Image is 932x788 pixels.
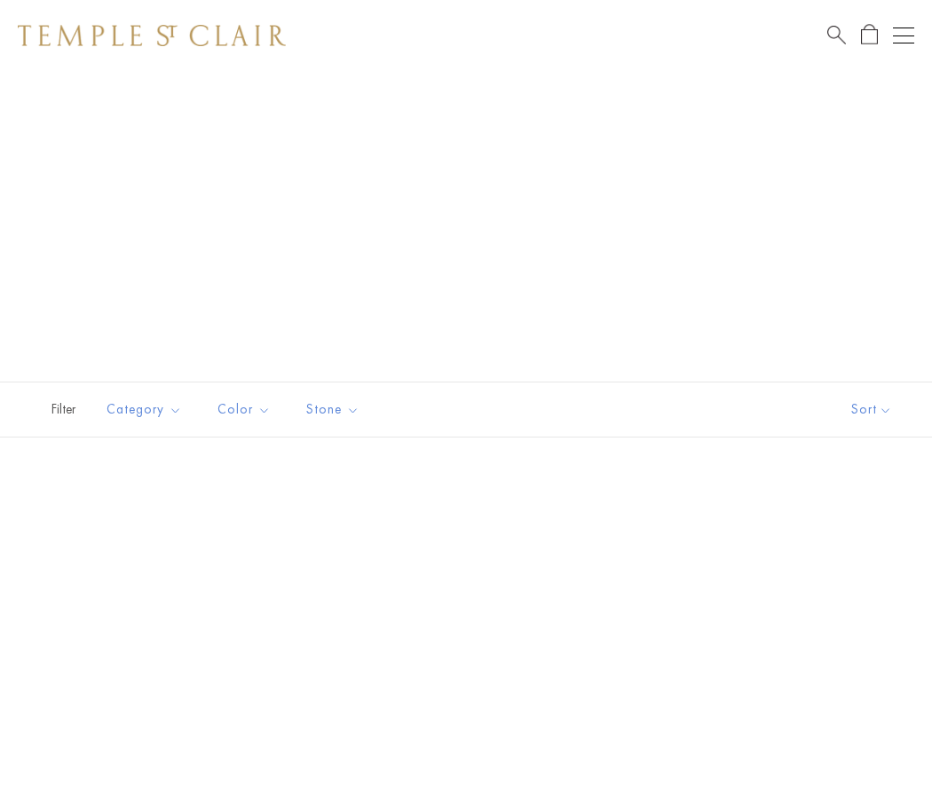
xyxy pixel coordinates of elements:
[861,24,878,46] a: Open Shopping Bag
[293,390,373,429] button: Stone
[98,398,195,421] span: Category
[204,390,284,429] button: Color
[811,382,932,437] button: Show sort by
[209,398,284,421] span: Color
[93,390,195,429] button: Category
[297,398,373,421] span: Stone
[893,25,914,46] button: Open navigation
[827,24,846,46] a: Search
[18,25,286,46] img: Temple St. Clair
